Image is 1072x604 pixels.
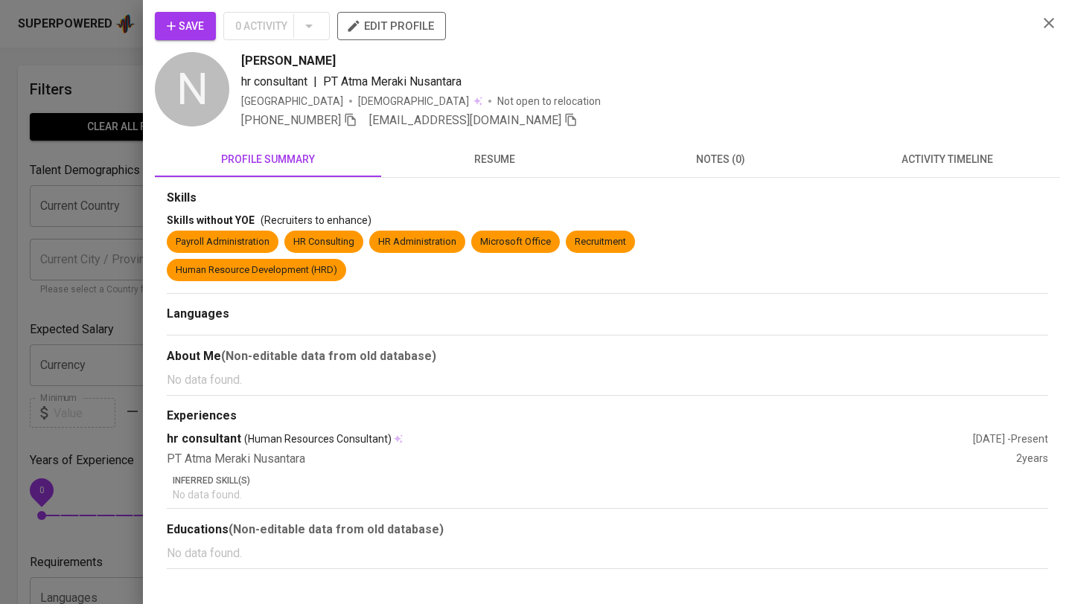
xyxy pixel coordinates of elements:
[167,347,1048,365] div: About Me
[575,235,626,249] div: Recruitment
[176,263,337,277] div: Human Resource Development (HRD)
[843,150,1051,169] span: activity timeline
[241,52,336,70] span: [PERSON_NAME]
[244,431,392,446] span: (Human Resources Consultant)
[313,73,317,91] span: |
[173,474,1048,487] p: Inferred Skill(s)
[176,235,269,249] div: Payroll Administration
[241,94,343,109] div: [GEOGRAPHIC_DATA]
[155,52,229,126] div: N
[167,451,1016,468] div: PT Atma Meraki Nusantara
[378,235,456,249] div: HR Administration
[323,74,462,89] span: PT Atma Meraki Nusantara
[167,431,973,448] div: hr consultant
[616,150,825,169] span: notes (0)
[167,408,1048,425] div: Experiences
[390,150,599,169] span: resume
[167,17,204,36] span: Save
[349,16,434,36] span: edit profile
[221,349,436,363] b: (Non-editable data from old database)
[167,190,1048,207] div: Skills
[497,94,601,109] p: Not open to relocation
[358,94,471,109] span: [DEMOGRAPHIC_DATA]
[337,19,446,31] a: edit profile
[261,214,371,226] span: (Recruiters to enhance)
[229,522,444,536] b: (Non-editable data from old database)
[293,235,354,249] div: HR Consulting
[480,235,551,249] div: Microsoft Office
[241,74,307,89] span: hr consultant
[167,521,1048,539] div: Educations
[241,113,341,127] span: [PHONE_NUMBER]
[167,306,1048,323] div: Languages
[167,214,255,226] span: Skills without YOE
[164,150,372,169] span: profile summary
[155,12,216,40] button: Save
[369,113,561,127] span: [EMAIL_ADDRESS][DOMAIN_NAME]
[167,371,1048,389] p: No data found.
[973,431,1048,446] div: [DATE] - Present
[167,544,1048,562] p: No data found.
[173,487,1048,502] p: No data found.
[337,12,446,40] button: edit profile
[1016,451,1048,468] div: 2 years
